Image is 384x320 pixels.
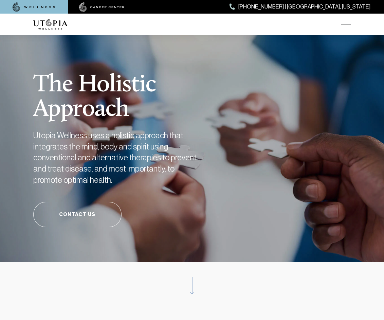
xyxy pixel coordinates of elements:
[13,2,55,12] img: wellness
[33,56,234,122] h1: The Holistic Approach
[33,202,122,227] a: Contact Us
[230,2,370,11] a: [PHONE_NUMBER] | [GEOGRAPHIC_DATA], [US_STATE]
[238,2,370,11] span: [PHONE_NUMBER] | [GEOGRAPHIC_DATA], [US_STATE]
[341,22,351,27] img: icon-hamburger
[33,130,203,185] h2: Utopia Wellness uses a holistic approach that integrates the mind, body and spirit using conventi...
[33,19,67,30] img: logo
[79,2,125,12] img: cancer center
